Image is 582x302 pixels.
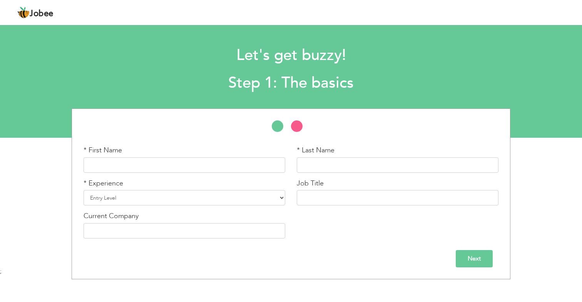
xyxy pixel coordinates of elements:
label: Current Company [84,211,139,221]
label: * Last Name [297,145,334,155]
label: * Experience [84,179,123,189]
h2: Step 1: The basics [79,73,503,93]
h1: Let's get buzzy! [79,45,503,65]
label: * First Name [84,145,122,155]
span: Jobee [30,10,54,18]
input: Next [456,250,493,267]
img: jobee.io [17,7,30,19]
label: Job Title [297,179,324,189]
